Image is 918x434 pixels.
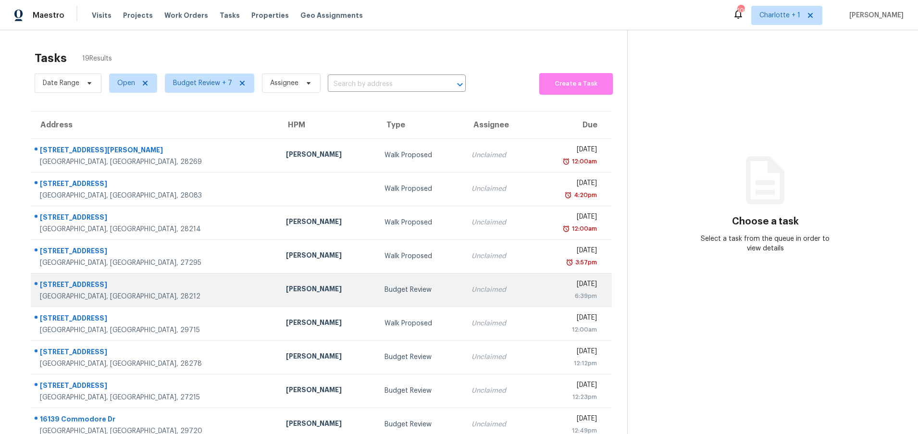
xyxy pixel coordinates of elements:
th: Type [377,112,464,138]
img: Overdue Alarm Icon [564,190,572,200]
div: Walk Proposed [385,218,456,227]
div: 3:57pm [573,258,597,267]
div: 16139 Commodore Dr [40,414,271,426]
div: [PERSON_NAME] [286,149,369,161]
img: Overdue Alarm Icon [562,157,570,166]
div: [GEOGRAPHIC_DATA], [GEOGRAPHIC_DATA], 28278 [40,359,271,369]
div: [STREET_ADDRESS] [40,381,271,393]
div: Unclaimed [471,319,525,328]
th: HPM [278,112,376,138]
div: Unclaimed [471,420,525,429]
div: 12:00am [570,157,597,166]
div: [PERSON_NAME] [286,250,369,262]
span: Visits [92,11,112,20]
h3: Choose a task [732,217,799,226]
div: [PERSON_NAME] [286,385,369,397]
div: Walk Proposed [385,319,456,328]
div: [STREET_ADDRESS] [40,212,271,224]
div: Unclaimed [471,352,525,362]
div: Walk Proposed [385,150,456,160]
th: Due [533,112,612,138]
div: 109 [737,6,744,15]
div: [DATE] [541,212,597,224]
div: [DATE] [541,178,597,190]
img: Overdue Alarm Icon [562,224,570,234]
div: [GEOGRAPHIC_DATA], [GEOGRAPHIC_DATA], 27295 [40,258,271,268]
span: Budget Review + 7 [173,78,232,88]
div: 4:20pm [572,190,597,200]
div: [PERSON_NAME] [286,351,369,363]
div: [GEOGRAPHIC_DATA], [GEOGRAPHIC_DATA], 27215 [40,393,271,402]
div: Budget Review [385,386,456,396]
span: Create a Task [544,78,608,89]
div: [PERSON_NAME] [286,217,369,229]
div: Unclaimed [471,184,525,194]
button: Open [453,78,467,91]
div: Unclaimed [471,285,525,295]
div: [STREET_ADDRESS] [40,280,271,292]
th: Assignee [464,112,533,138]
div: 12:23pm [541,392,597,402]
div: [GEOGRAPHIC_DATA], [GEOGRAPHIC_DATA], 29715 [40,325,271,335]
div: [GEOGRAPHIC_DATA], [GEOGRAPHIC_DATA], 28214 [40,224,271,234]
div: Select a task from the queue in order to view details [696,234,834,253]
span: Assignee [270,78,298,88]
div: [STREET_ADDRESS] [40,179,271,191]
span: Maestro [33,11,64,20]
div: [STREET_ADDRESS] [40,313,271,325]
div: 12:00am [570,224,597,234]
div: [PERSON_NAME] [286,419,369,431]
img: Overdue Alarm Icon [566,258,573,267]
div: [GEOGRAPHIC_DATA], [GEOGRAPHIC_DATA], 28212 [40,292,271,301]
span: Tasks [220,12,240,19]
div: [PERSON_NAME] [286,318,369,330]
span: Charlotte + 1 [759,11,800,20]
span: Date Range [43,78,79,88]
input: Search by address [328,77,439,92]
div: Unclaimed [471,386,525,396]
span: Properties [251,11,289,20]
span: 19 Results [82,54,112,63]
div: Unclaimed [471,150,525,160]
div: [DATE] [541,246,597,258]
div: Budget Review [385,285,456,295]
div: Budget Review [385,420,456,429]
div: [DATE] [541,145,597,157]
div: Walk Proposed [385,184,456,194]
div: 12:12pm [541,359,597,368]
div: Unclaimed [471,251,525,261]
div: [GEOGRAPHIC_DATA], [GEOGRAPHIC_DATA], 28269 [40,157,271,167]
div: 12:00am [541,325,597,335]
span: Projects [123,11,153,20]
div: [STREET_ADDRESS] [40,246,271,258]
span: Open [117,78,135,88]
span: Geo Assignments [300,11,363,20]
div: [GEOGRAPHIC_DATA], [GEOGRAPHIC_DATA], 28083 [40,191,271,200]
div: [DATE] [541,279,597,291]
th: Address [31,112,278,138]
div: Walk Proposed [385,251,456,261]
div: Budget Review [385,352,456,362]
div: Unclaimed [471,218,525,227]
div: 6:39pm [541,291,597,301]
div: [DATE] [541,414,597,426]
div: [PERSON_NAME] [286,284,369,296]
div: [STREET_ADDRESS] [40,347,271,359]
div: [DATE] [541,313,597,325]
button: Create a Task [539,73,613,95]
div: [DATE] [541,347,597,359]
h2: Tasks [35,53,67,63]
span: [PERSON_NAME] [845,11,904,20]
div: [STREET_ADDRESS][PERSON_NAME] [40,145,271,157]
div: [DATE] [541,380,597,392]
span: Work Orders [164,11,208,20]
